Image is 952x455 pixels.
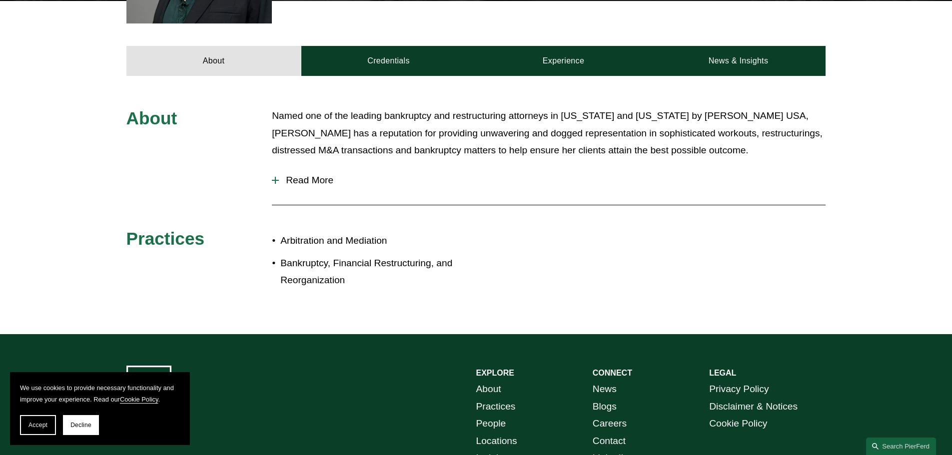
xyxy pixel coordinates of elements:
[709,369,736,377] strong: LEGAL
[280,232,476,250] p: Arbitration and Mediation
[476,398,516,416] a: Practices
[593,398,617,416] a: Blogs
[709,398,798,416] a: Disclaimer & Notices
[20,415,56,435] button: Accept
[126,46,301,76] a: About
[476,381,501,398] a: About
[593,415,627,433] a: Careers
[70,422,91,429] span: Decline
[10,372,190,445] section: Cookie banner
[593,369,632,377] strong: CONNECT
[593,433,626,450] a: Contact
[651,46,826,76] a: News & Insights
[709,381,769,398] a: Privacy Policy
[126,108,177,128] span: About
[709,415,767,433] a: Cookie Policy
[301,46,476,76] a: Credentials
[279,175,826,186] span: Read More
[476,46,651,76] a: Experience
[593,381,617,398] a: News
[272,167,826,193] button: Read More
[866,438,936,455] a: Search this site
[476,415,506,433] a: People
[63,415,99,435] button: Decline
[476,369,514,377] strong: EXPLORE
[476,433,517,450] a: Locations
[20,382,180,405] p: We use cookies to provide necessary functionality and improve your experience. Read our .
[280,255,476,289] p: Bankruptcy, Financial Restructuring, and Reorganization
[272,107,826,159] p: Named one of the leading bankruptcy and restructuring attorneys in [US_STATE] and [US_STATE] by [...
[120,396,158,403] a: Cookie Policy
[126,229,205,248] span: Practices
[28,422,47,429] span: Accept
